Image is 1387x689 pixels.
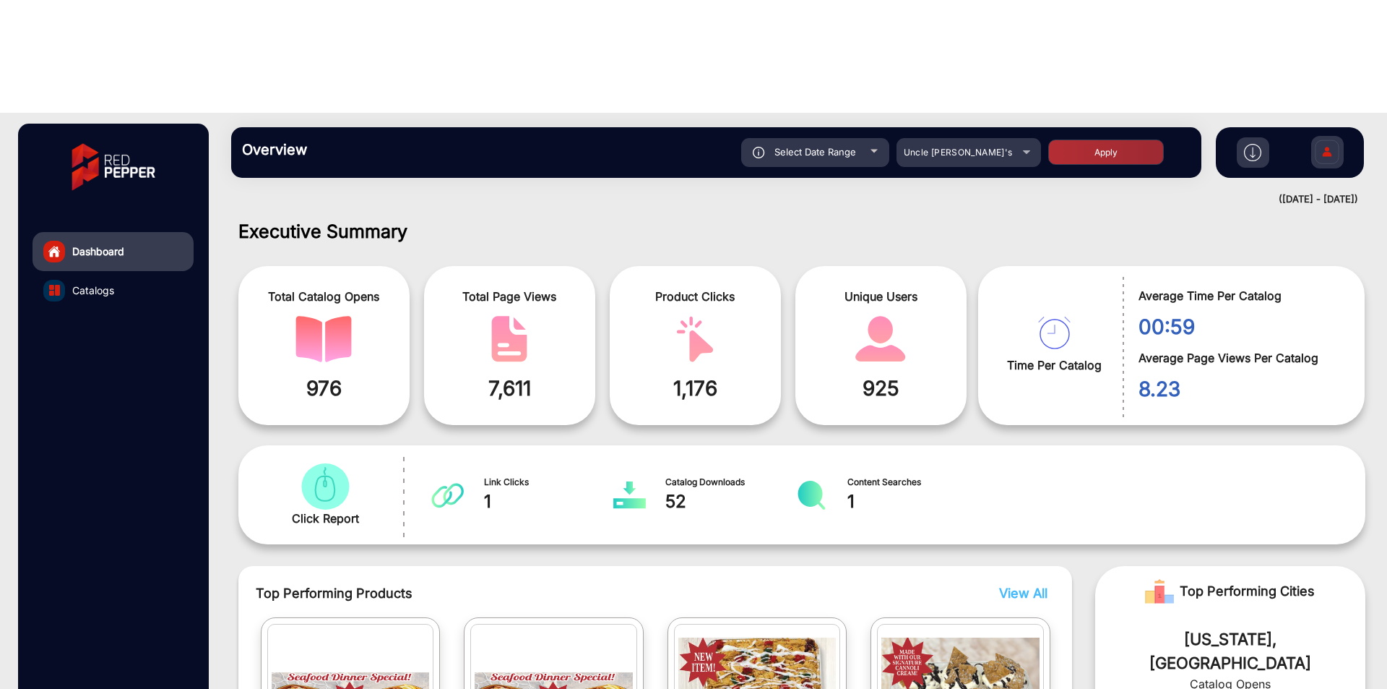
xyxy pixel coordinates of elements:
span: Catalog Downloads [665,476,796,489]
span: Select Date Range [774,146,856,158]
span: View All [999,586,1047,601]
img: catalog [613,481,646,510]
span: 976 [249,373,399,403]
img: catalog [667,316,723,362]
span: Catalogs [72,283,114,298]
div: ([DATE] - [DATE]) [217,192,1358,207]
span: Dashboard [72,244,124,259]
img: Rank image [1145,577,1174,606]
img: catalog [295,316,352,362]
img: catalog [852,316,909,362]
img: catalog [481,316,537,362]
button: Apply [1048,140,1164,165]
div: [US_STATE], [GEOGRAPHIC_DATA] [1117,628,1344,675]
img: catalog [431,481,464,510]
img: icon [753,147,765,158]
img: catalog [297,463,353,510]
img: catalog [795,481,828,510]
span: Link Clicks [484,476,615,489]
span: Product Clicks [621,288,770,305]
img: vmg-logo [61,131,165,203]
img: Sign%20Up.svg [1312,129,1342,179]
span: Average Time Per Catalog [1138,287,1343,304]
h3: Overview [242,141,444,158]
span: 7,611 [435,373,584,403]
img: catalog [49,285,60,296]
span: 00:59 [1138,312,1343,342]
h1: Executive Summary [238,221,1365,242]
span: Top Performing Products [256,583,865,603]
span: Top Performing Cities [1180,577,1315,606]
span: 925 [806,373,956,403]
span: 8.23 [1138,374,1343,404]
img: catalog [1038,317,1071,349]
button: View All [995,583,1044,603]
span: 1 [484,489,615,515]
span: Content Searches [847,476,978,489]
span: Total Page Views [435,288,584,305]
span: 1 [847,489,978,515]
span: Uncle [PERSON_NAME]'s [904,147,1013,158]
a: Catalogs [33,271,194,310]
span: 1,176 [621,373,770,403]
span: 52 [665,489,796,515]
img: home [48,245,61,258]
span: Unique Users [806,288,956,305]
a: Dashboard [33,232,194,271]
span: Click Report [292,510,359,527]
span: Average Page Views Per Catalog [1138,349,1343,367]
span: Total Catalog Opens [249,288,399,305]
img: h2download.svg [1244,144,1261,161]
